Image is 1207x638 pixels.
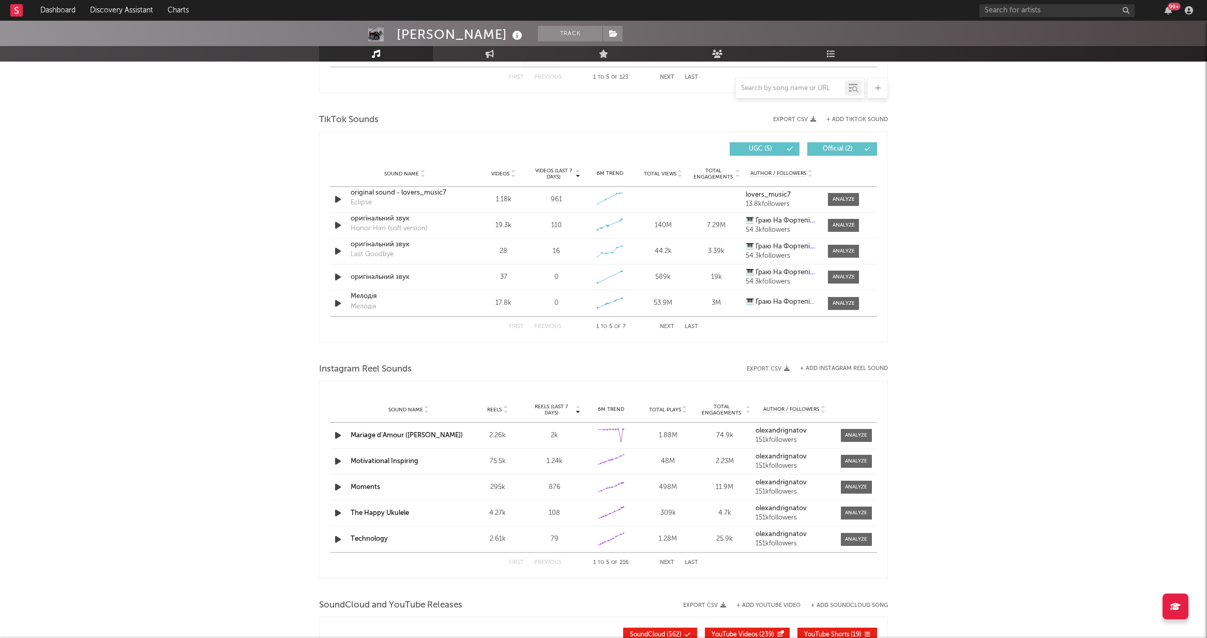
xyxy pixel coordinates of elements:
div: 74.9k [699,431,751,441]
div: 6M Trend [586,170,634,177]
a: 🎹 Граю На Фортепіано 🎹 [746,217,818,225]
div: 151k followers [756,437,833,444]
strong: olexandrignatov [756,427,807,434]
div: Honor Him (soft version) [351,224,428,234]
div: 1 5 7 [582,321,639,333]
div: + Add YouTube Video [726,603,801,609]
button: Last [685,75,698,80]
div: 3.39k [692,246,741,257]
button: Last [685,324,698,330]
span: YouTube Videos [712,632,758,638]
span: Sound Name [388,407,423,413]
div: 4.27k [472,508,523,518]
a: The Happy Ukulele [351,510,409,516]
button: + Add TikTok Sound [816,117,888,123]
span: Videos (last 7 days) [533,168,575,180]
span: ( 19 ) [804,632,862,638]
div: 108 [529,508,580,518]
strong: lovers_music7 [746,191,791,198]
a: olexandrignatov [756,505,833,512]
span: Author / Followers [763,406,819,413]
div: 2.23M [699,456,751,467]
span: Videos [491,171,509,177]
span: Reels (last 7 days) [529,404,574,416]
span: to [598,75,604,80]
a: Mariage d’Amour ([PERSON_NAME]) [351,432,463,439]
div: 0 [554,272,559,283]
span: Total Engagements [699,404,745,416]
span: to [598,560,604,565]
div: оригінальний звук [351,272,459,283]
a: olexandrignatov [756,531,833,538]
button: Export CSV [747,366,790,372]
a: оригінальний звук [351,240,459,250]
div: 1.24k [529,456,580,467]
div: 99 + [1168,3,1181,10]
span: ( 239 ) [712,632,774,638]
span: Sound Name [384,171,419,177]
div: 37 [479,272,527,283]
div: 1.88M [642,431,694,441]
a: 🎹 Граю На Фортепіано 🎹 [746,243,818,250]
div: 151k followers [756,463,833,470]
span: Instagram Reel Sounds [319,363,412,376]
div: 110 [551,220,562,231]
button: UGC(5) [730,142,799,156]
div: 25.9k [699,534,751,544]
button: First [509,324,524,330]
span: of [611,560,617,565]
div: 295k [472,482,523,493]
button: Previous [534,75,562,80]
button: Track [538,26,602,41]
div: 1.28M [642,534,694,544]
div: 1 5 216 [582,557,639,569]
button: Next [660,560,674,566]
div: 961 [551,195,562,205]
strong: 🎹 Граю На Фортепіано 🎹 [746,299,832,305]
div: 11.9M [699,482,751,493]
div: 151k followers [756,540,833,547]
div: 54.3k followers [746,227,818,234]
span: of [614,324,621,329]
span: ( 562 ) [630,632,682,638]
button: + Add Instagram Reel Sound [800,366,888,372]
div: 79 [529,534,580,544]
div: 48M [642,456,694,467]
a: original sound - lovers_music7 [351,188,459,198]
span: Total Engagements [692,168,734,180]
input: Search by song name or URL [736,84,845,93]
button: First [509,560,524,566]
div: 498M [642,482,694,493]
div: 3M [692,298,741,308]
div: 75.5k [472,456,523,467]
a: olexandrignatov [756,479,833,486]
div: 2k [529,431,580,441]
span: SoundCloud [630,632,665,638]
button: + Add SoundCloud Song [811,603,888,609]
strong: 🎹 Граю На Фортепіано 🎹 [746,217,832,224]
a: Мелодія [351,291,459,302]
strong: 🎹 Граю На Фортепіано 🎹 [746,243,832,250]
input: Search for artists [979,4,1135,17]
div: 19.3k [479,220,527,231]
button: + Add TikTok Sound [826,117,888,123]
a: Moments [351,484,380,491]
button: Previous [534,324,562,330]
div: 151k followers [756,514,833,522]
span: TikTok Sounds [319,114,379,126]
a: 🎹 Граю На Фортепіано 🎹 [746,299,818,306]
button: Official(2) [807,142,877,156]
span: to [601,324,607,329]
div: 7.29M [692,220,741,231]
div: 28 [479,246,527,257]
span: Official ( 2 ) [814,146,862,152]
span: of [611,75,617,80]
div: 6M Trend [585,406,637,413]
div: Мелодія [351,302,376,312]
div: 2.26k [472,431,523,441]
strong: olexandrignatov [756,479,807,486]
div: 0 [554,298,559,308]
a: olexandrignatov [756,427,833,435]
